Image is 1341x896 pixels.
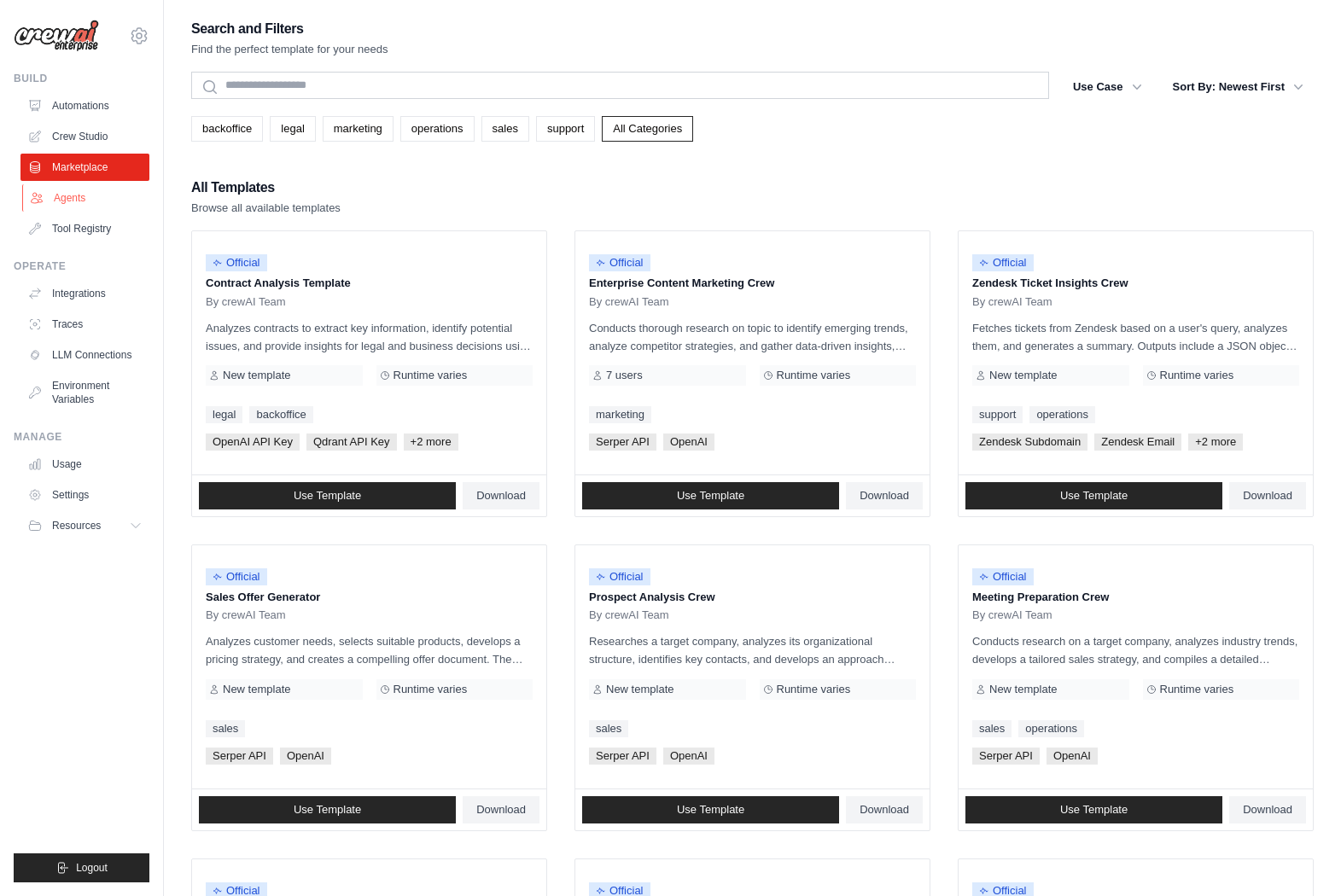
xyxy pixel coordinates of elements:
[14,20,99,52] img: Logo
[589,406,651,423] a: marketing
[206,589,533,606] p: Sales Offer Generator
[20,154,149,181] a: Marketplace
[1163,72,1314,102] button: Sort By: Newest First
[972,632,1299,668] p: Conducts research on a target company, analyzes industry trends, develops a tailored sales strate...
[989,683,1057,696] span: New template
[223,369,290,382] span: New template
[206,406,242,423] a: legal
[589,433,656,451] span: Serper API
[280,748,331,765] span: OpenAI
[20,92,149,119] a: Automations
[677,489,744,503] span: Use Template
[14,853,149,882] button: Logout
[972,748,1040,765] span: Serper API
[206,319,533,355] p: Analyzes contracts to extract key information, identify potential issues, and provide insights fo...
[463,796,539,823] a: Download
[206,254,267,271] span: Official
[1060,803,1128,817] span: Use Template
[20,311,149,338] a: Traces
[206,608,286,622] span: By crewAI Team
[394,683,468,696] span: Runtime varies
[965,796,1222,823] a: Use Template
[1243,803,1292,817] span: Download
[270,116,315,142] a: legal
[602,116,693,142] a: All Categories
[972,319,1299,355] p: Fetches tickets from Zendesk based on a user's query, analyzes them, and generates a summary. Out...
[589,568,650,585] span: Official
[589,632,916,668] p: Researches a target company, analyzes its organizational structure, identifies key contacts, and ...
[989,369,1057,382] span: New template
[589,720,628,737] a: sales
[1160,369,1234,382] span: Runtime varies
[14,430,149,444] div: Manage
[589,254,650,271] span: Official
[14,259,149,273] div: Operate
[223,683,290,696] span: New template
[404,433,458,451] span: +2 more
[589,295,669,309] span: By crewAI Team
[481,116,529,142] a: sales
[972,608,1052,622] span: By crewAI Team
[972,254,1034,271] span: Official
[777,683,851,696] span: Runtime varies
[191,200,341,217] p: Browse all available templates
[589,608,669,622] span: By crewAI Team
[199,482,456,509] a: Use Template
[1060,489,1128,503] span: Use Template
[206,568,267,585] span: Official
[536,116,595,142] a: support
[1029,406,1095,423] a: operations
[589,589,916,606] p: Prospect Analysis Crew
[1188,433,1243,451] span: +2 more
[206,748,273,765] span: Serper API
[972,406,1023,423] a: support
[860,489,909,503] span: Download
[663,433,714,451] span: OpenAI
[972,275,1299,292] p: Zendesk Ticket Insights Crew
[606,683,673,696] span: New template
[972,589,1299,606] p: Meeting Preparation Crew
[589,748,656,765] span: Serper API
[294,803,361,817] span: Use Template
[206,433,300,451] span: OpenAI API Key
[476,489,526,503] span: Download
[400,116,475,142] a: operations
[76,861,108,875] span: Logout
[323,116,394,142] a: marketing
[20,341,149,369] a: LLM Connections
[972,720,1012,737] a: sales
[52,519,101,532] span: Resources
[1047,748,1098,765] span: OpenAI
[1229,796,1306,823] a: Download
[20,512,149,539] button: Resources
[677,803,744,817] span: Use Template
[1018,720,1084,737] a: operations
[860,803,909,817] span: Download
[582,796,839,823] a: Use Template
[206,275,533,292] p: Contract Analysis Template
[206,295,286,309] span: By crewAI Team
[191,41,388,58] p: Find the perfect template for your needs
[1063,72,1152,102] button: Use Case
[1160,683,1234,696] span: Runtime varies
[14,72,149,85] div: Build
[206,720,245,737] a: sales
[476,803,526,817] span: Download
[972,295,1052,309] span: By crewAI Team
[20,451,149,478] a: Usage
[589,319,916,355] p: Conducts thorough research on topic to identify emerging trends, analyze competitor strategies, a...
[294,489,361,503] span: Use Template
[191,176,341,200] h2: All Templates
[972,433,1087,451] span: Zendesk Subdomain
[306,433,397,451] span: Qdrant API Key
[1243,489,1292,503] span: Download
[846,796,923,823] a: Download
[463,482,539,509] a: Download
[663,748,714,765] span: OpenAI
[777,369,851,382] span: Runtime varies
[846,482,923,509] a: Download
[20,280,149,307] a: Integrations
[249,406,312,423] a: backoffice
[394,369,468,382] span: Runtime varies
[20,481,149,509] a: Settings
